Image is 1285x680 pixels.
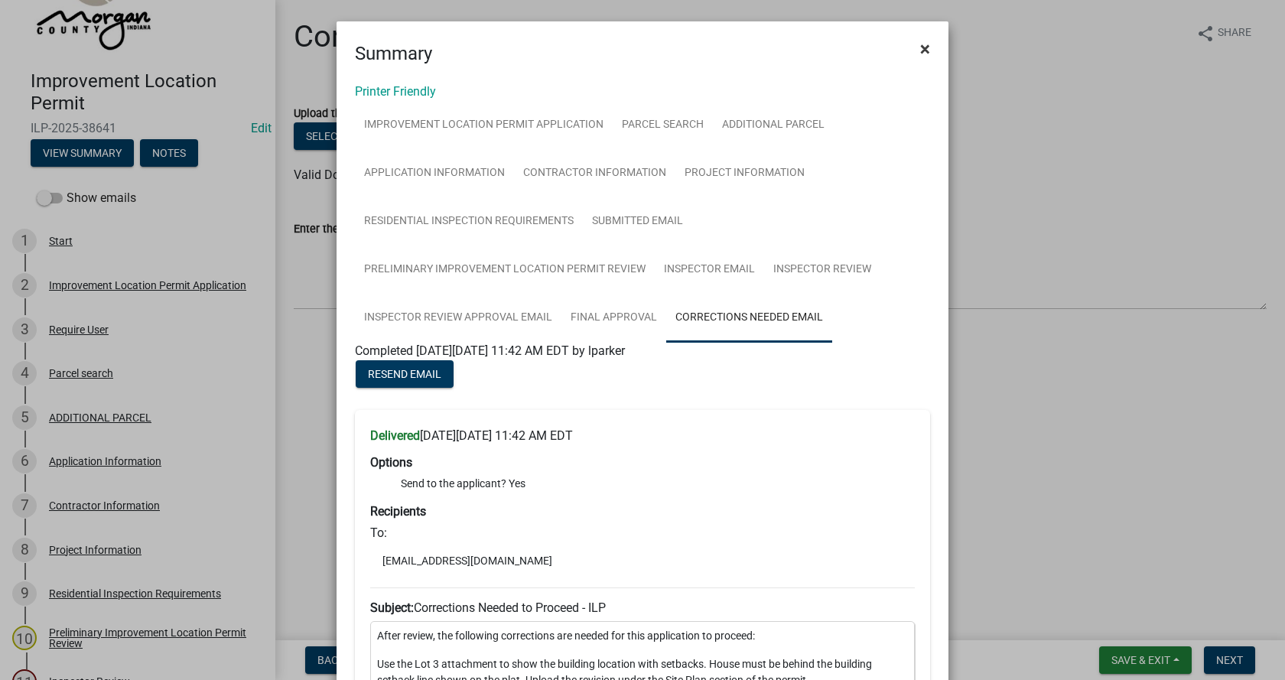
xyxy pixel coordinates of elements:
a: Inspector Review Approval Email [355,294,561,343]
h6: Corrections Needed to Proceed - ILP [370,600,915,615]
a: Printer Friendly [355,84,436,99]
a: Corrections Needed Email [666,294,832,343]
a: Residential Inspection Requirements [355,197,583,246]
a: Final Approval [561,294,666,343]
h4: Summary [355,40,432,67]
a: Submitted Email [583,197,692,246]
a: Inspector Review [764,246,880,294]
a: Preliminary Improvement Location Permit Review [355,246,655,294]
h6: [DATE][DATE] 11:42 AM EDT [370,428,915,443]
span: Resend Email [368,368,441,380]
button: Close [908,28,942,70]
a: Contractor Information [514,149,675,198]
li: Send to the applicant? Yes [401,476,915,492]
span: × [920,38,930,60]
span: Completed [DATE][DATE] 11:42 AM EDT by lparker [355,343,625,358]
a: Parcel search [613,101,713,150]
strong: Delivered [370,428,420,443]
strong: Recipients [370,504,426,519]
strong: Subject: [370,600,414,615]
a: ADDITIONAL PARCEL [713,101,834,150]
h6: To: [370,525,915,540]
a: Application Information [355,149,514,198]
p: After review, the following corrections are needed for this application to proceed: [377,628,908,644]
a: Project Information [675,149,814,198]
a: Improvement Location Permit Application [355,101,613,150]
button: Resend Email [356,360,454,388]
strong: Options [370,455,412,470]
li: [EMAIL_ADDRESS][DOMAIN_NAME] [370,549,915,572]
a: Inspector Email [655,246,764,294]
